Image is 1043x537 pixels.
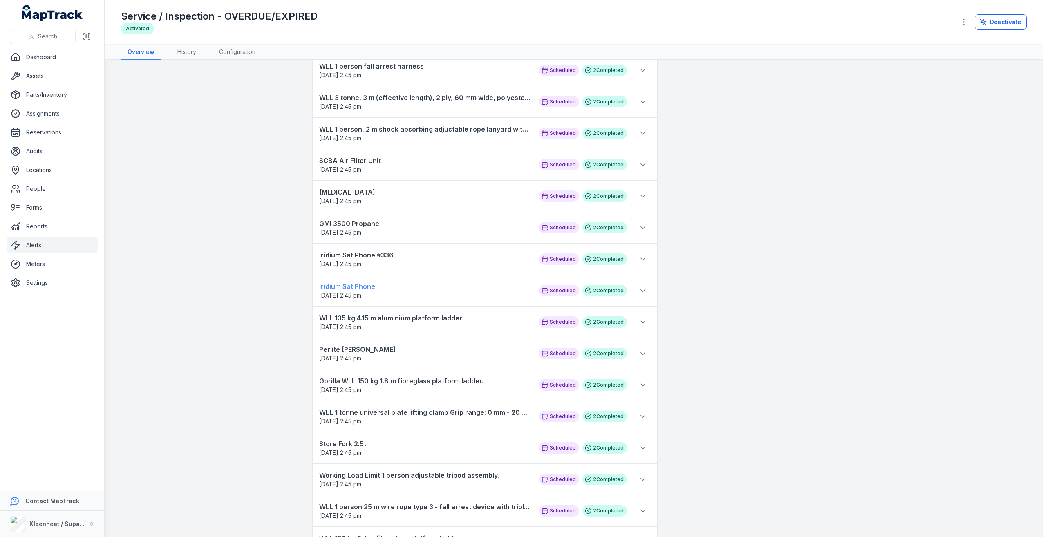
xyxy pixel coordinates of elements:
[319,197,361,204] span: [DATE] 2:45 pm
[582,222,627,233] div: 2 Completed
[7,87,98,103] a: Parts/Inventory
[319,292,361,299] time: 08/10/2025, 2:45:00 pm
[171,45,203,60] a: History
[7,256,98,272] a: Meters
[539,505,579,517] div: Scheduled
[121,23,154,34] div: Activated
[319,386,361,393] time: 08/10/2025, 2:45:00 pm
[319,345,531,362] a: Perlite [PERSON_NAME][DATE] 2:45 pm
[582,65,627,76] div: 2 Completed
[539,159,579,170] div: Scheduled
[25,497,79,504] strong: Contact MapTrack
[319,93,531,103] strong: WLL 3 tonne, 3 m (effective length), 2 ply, 60 mm wide, polyester web sling complete with 300 mm ...
[539,65,579,76] div: Scheduled
[319,229,361,236] span: [DATE] 2:45 pm
[319,103,361,110] span: [DATE] 2:45 pm
[7,162,98,178] a: Locations
[7,143,98,159] a: Audits
[319,355,361,362] time: 08/10/2025, 2:45:00 pm
[319,229,361,236] time: 08/10/2025, 2:45:00 pm
[539,379,579,391] div: Scheduled
[319,156,531,174] a: SCBA Air Filter Unit[DATE] 2:45 pm
[319,219,531,228] strong: GMI 3500 Propane
[975,14,1027,30] button: Deactivate
[539,474,579,485] div: Scheduled
[319,376,531,394] a: Gorilla WLL 150 kg 1.8 m fibreglass platform ladder.[DATE] 2:45 pm
[7,49,98,65] a: Dashboard
[319,219,531,237] a: GMI 3500 Propane[DATE] 2:45 pm
[121,10,318,23] h1: Service / Inspection - OVERDUE/EXPIRED
[319,418,361,425] time: 08/10/2025, 2:45:00 pm
[319,260,361,267] time: 08/10/2025, 2:45:00 pm
[539,411,579,422] div: Scheduled
[319,197,361,204] time: 08/10/2025, 2:45:00 pm
[319,61,531,79] a: WLL 1 person fall arrest harness[DATE] 2:45 pm
[539,253,579,265] div: Scheduled
[319,470,531,480] strong: Working Load Limit 1 person adjustable tripod assembly.
[582,128,627,139] div: 2 Completed
[319,512,361,519] time: 08/10/2025, 2:45:00 pm
[319,481,361,488] time: 08/10/2025, 2:45:00 pm
[582,379,627,391] div: 2 Completed
[319,134,361,141] time: 08/10/2025, 2:45:00 pm
[121,45,161,60] a: Overview
[319,166,361,173] span: [DATE] 2:45 pm
[319,134,361,141] span: [DATE] 2:45 pm
[539,128,579,139] div: Scheduled
[319,156,531,166] strong: SCBA Air Filter Unit
[319,439,531,457] a: Store Fork 2.5t[DATE] 2:45 pm
[319,407,531,425] a: WLL 1 tonne universal plate lifting clamp Grip range: 0 mm - 20 mm[DATE] 2:45 pm
[319,260,361,267] span: [DATE] 2:45 pm
[319,313,531,323] strong: WLL 135 kg 4.15 m aluminium platform ladder
[29,520,90,527] strong: Kleenheat / Supagas
[319,439,531,449] strong: Store Fork 2.5t
[319,282,531,300] a: Iridium Sat Phone[DATE] 2:45 pm
[319,187,531,197] strong: [MEDICAL_DATA]
[582,411,627,422] div: 2 Completed
[319,449,361,456] span: [DATE] 2:45 pm
[7,105,98,122] a: Assignments
[539,190,579,202] div: Scheduled
[7,181,98,197] a: People
[319,292,361,299] span: [DATE] 2:45 pm
[7,68,98,84] a: Assets
[582,474,627,485] div: 2 Completed
[319,481,361,488] span: [DATE] 2:45 pm
[319,502,531,520] a: WLL 1 person 25 m wire rope type 3 - fall arrest device with triple action karabiner one end[DATE...
[319,376,531,386] strong: Gorilla WLL 150 kg 1.8 m fibreglass platform ladder.
[539,96,579,107] div: Scheduled
[539,316,579,328] div: Scheduled
[319,323,361,330] span: [DATE] 2:45 pm
[319,418,361,425] span: [DATE] 2:45 pm
[319,386,361,393] span: [DATE] 2:45 pm
[319,449,361,456] time: 08/10/2025, 2:45:00 pm
[319,313,531,331] a: WLL 135 kg 4.15 m aluminium platform ladder[DATE] 2:45 pm
[539,285,579,296] div: Scheduled
[319,72,361,78] time: 08/10/2025, 2:45:00 pm
[582,348,627,359] div: 2 Completed
[319,407,531,417] strong: WLL 1 tonne universal plate lifting clamp Grip range: 0 mm - 20 mm
[319,470,531,488] a: Working Load Limit 1 person adjustable tripod assembly.[DATE] 2:45 pm
[319,103,361,110] time: 08/10/2025, 2:45:00 pm
[319,323,361,330] time: 08/10/2025, 2:45:00 pm
[319,61,531,71] strong: WLL 1 person fall arrest harness
[319,355,361,362] span: [DATE] 2:45 pm
[22,5,83,21] a: MapTrack
[319,72,361,78] span: [DATE] 2:45 pm
[319,166,361,173] time: 08/10/2025, 2:45:00 pm
[539,348,579,359] div: Scheduled
[582,190,627,202] div: 2 Completed
[319,250,531,268] a: Iridium Sat Phone #336[DATE] 2:45 pm
[539,222,579,233] div: Scheduled
[7,275,98,291] a: Settings
[10,29,76,44] button: Search
[7,237,98,253] a: Alerts
[582,442,627,454] div: 2 Completed
[319,124,531,142] a: WLL 1 person, 2 m shock absorbing adjustable rope lanyard with triple action karabiner each end[D...
[582,96,627,107] div: 2 Completed
[7,218,98,235] a: Reports
[319,250,531,260] strong: Iridium Sat Phone #336
[582,505,627,517] div: 2 Completed
[582,159,627,170] div: 2 Completed
[7,124,98,141] a: Reservations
